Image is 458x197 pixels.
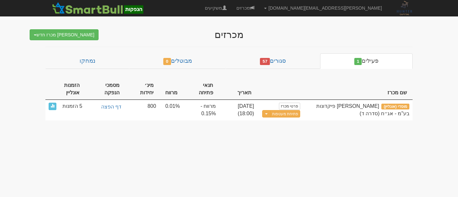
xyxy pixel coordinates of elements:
img: סמארטבול - מערכת לניהול הנפקות [50,2,145,14]
span: 57 [260,58,270,65]
div: מכרזים [103,29,355,40]
td: 0.01% [159,100,183,120]
a: פרטי מכרז [279,103,300,110]
span: אביעד פיקדונות בע"מ - אג״ח (סדרה ד) [316,103,409,116]
th: הזמנות אונליין [45,79,85,100]
a: דף הפצה [89,103,122,111]
th: מרווח [159,79,183,100]
a: נמחקו [45,53,129,69]
td: 800 [125,100,159,120]
td: מרווח - 0.15% [183,100,219,120]
th: תאריך [219,79,257,100]
td: [DATE] (18:00) [219,100,257,120]
a: מבוטלים [129,53,226,69]
button: פתיחת מעטפות [270,110,300,117]
a: פעילים [320,53,413,69]
span: 5 הזמנות [62,103,82,110]
button: [PERSON_NAME] מכרז חדש [30,29,99,40]
span: מוסדי (אונליין) [381,104,409,109]
span: 1 [354,58,362,65]
th: שם מכרז [303,79,413,100]
th: מסמכי הנפקה [85,79,125,100]
a: סגורים [226,53,320,69]
span: 0 [163,58,171,65]
th: מינ׳ יחידות [125,79,159,100]
th: תנאי פתיחה [183,79,219,100]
